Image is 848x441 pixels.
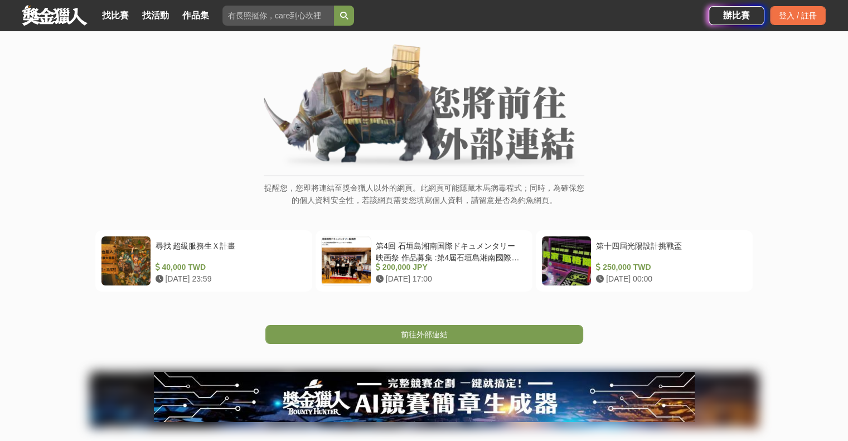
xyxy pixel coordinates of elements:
[709,6,764,25] a: 辦比賽
[154,372,695,422] img: e66c81bb-b616-479f-8cf1-2a61d99b1888.jpg
[770,6,826,25] div: 登入 / 註冊
[265,325,583,344] a: 前往外部連結
[156,240,302,261] div: 尋找 超級服務生Ｘ計畫
[264,44,584,170] img: External Link Banner
[98,8,133,23] a: 找比賽
[156,273,302,285] div: [DATE] 23:59
[376,273,522,285] div: [DATE] 17:00
[178,8,214,23] a: 作品集
[316,230,532,292] a: 第4回 石垣島湘南国際ドキュメンタリー映画祭 作品募集 :第4屆石垣島湘南國際紀錄片電影節作品徵集 200,000 JPY [DATE] 17:00
[376,261,522,273] div: 200,000 JPY
[138,8,173,23] a: 找活動
[376,240,522,261] div: 第4回 石垣島湘南国際ドキュメンタリー映画祭 作品募集 :第4屆石垣島湘南國際紀錄片電影節作品徵集
[401,330,448,339] span: 前往外部連結
[95,230,312,292] a: 尋找 超級服務生Ｘ計畫 40,000 TWD [DATE] 23:59
[222,6,334,26] input: 有長照挺你，care到心坎裡！青春出手，拍出照顧 影音徵件活動
[596,273,743,285] div: [DATE] 00:00
[596,240,743,261] div: 第十四屆光陽設計挑戰盃
[536,230,753,292] a: 第十四屆光陽設計挑戰盃 250,000 TWD [DATE] 00:00
[596,261,743,273] div: 250,000 TWD
[156,261,302,273] div: 40,000 TWD
[264,182,584,218] p: 提醒您，您即將連結至獎金獵人以外的網頁。此網頁可能隱藏木馬病毒程式；同時，為確保您的個人資料安全性，若該網頁需要您填寫個人資料，請留意是否為釣魚網頁。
